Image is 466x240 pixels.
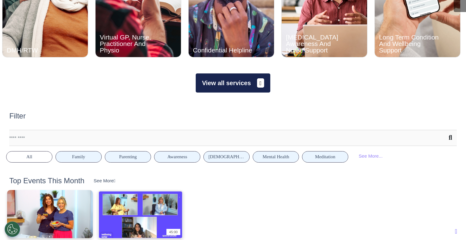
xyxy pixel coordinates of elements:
[100,34,160,53] div: Virtual GP, Nurse, Practitioner And Physio
[9,112,26,121] h2: Filter
[196,73,270,93] button: View all services
[7,190,93,238] img: clare+and+ais.png
[9,176,84,185] h2: Top Events This Month
[105,151,151,163] button: Parenting
[203,151,250,163] button: [DEMOGRAPHIC_DATA] Health
[286,34,346,53] div: [MEDICAL_DATA] Awareness And Nurse Support
[193,47,253,53] div: Confidential Helpline
[302,151,348,163] button: Meditation
[7,47,67,53] div: DMH/RTW
[55,151,102,163] button: Family
[154,151,200,163] button: Awareness
[94,177,116,184] div: See More
[5,221,20,237] button: Open Preferences
[379,34,439,53] div: Long Term Condition And Wellbeing Support
[98,190,183,238] img: Summer+Fun+Made+Simple.JPG
[6,151,52,163] button: All
[351,151,390,162] div: See More...
[253,151,299,163] button: Mental Health
[166,229,180,235] div: 45:00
